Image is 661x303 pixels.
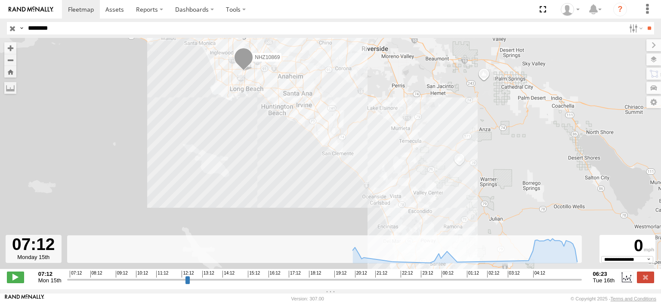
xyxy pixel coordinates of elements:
[334,271,346,278] span: 19:12
[611,296,656,301] a: Terms and Conditions
[487,271,499,278] span: 02:12
[7,272,24,283] label: Play/Stop
[9,6,53,12] img: rand-logo.svg
[18,22,25,34] label: Search Query
[467,271,479,278] span: 01:12
[116,271,128,278] span: 09:12
[637,272,654,283] label: Close
[182,271,194,278] span: 12:12
[136,271,148,278] span: 10:12
[442,271,454,278] span: 00:12
[601,236,654,256] div: 0
[156,271,168,278] span: 11:12
[533,271,545,278] span: 04:12
[309,271,321,278] span: 18:12
[508,271,520,278] span: 03:12
[421,271,433,278] span: 23:12
[355,271,367,278] span: 20:12
[202,271,214,278] span: 13:12
[593,277,615,284] span: Tue 16th Sep 2025
[291,296,324,301] div: Version: 307.00
[571,296,656,301] div: © Copyright 2025 -
[4,82,16,94] label: Measure
[70,271,82,278] span: 07:12
[222,271,235,278] span: 14:12
[90,271,102,278] span: 08:12
[4,54,16,66] button: Zoom out
[248,271,260,278] span: 15:12
[5,294,44,303] a: Visit our Website
[593,271,615,277] strong: 06:23
[558,3,583,16] div: Zulema McIntosch
[4,42,16,54] button: Zoom in
[646,96,661,108] label: Map Settings
[269,271,281,278] span: 16:12
[255,54,280,60] span: NHZ10869
[626,22,644,34] label: Search Filter Options
[375,271,387,278] span: 21:12
[38,271,62,277] strong: 07:12
[613,3,627,16] i: ?
[401,271,413,278] span: 22:12
[38,277,62,284] span: Mon 15th Sep 2025
[4,66,16,78] button: Zoom Home
[289,271,301,278] span: 17:12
